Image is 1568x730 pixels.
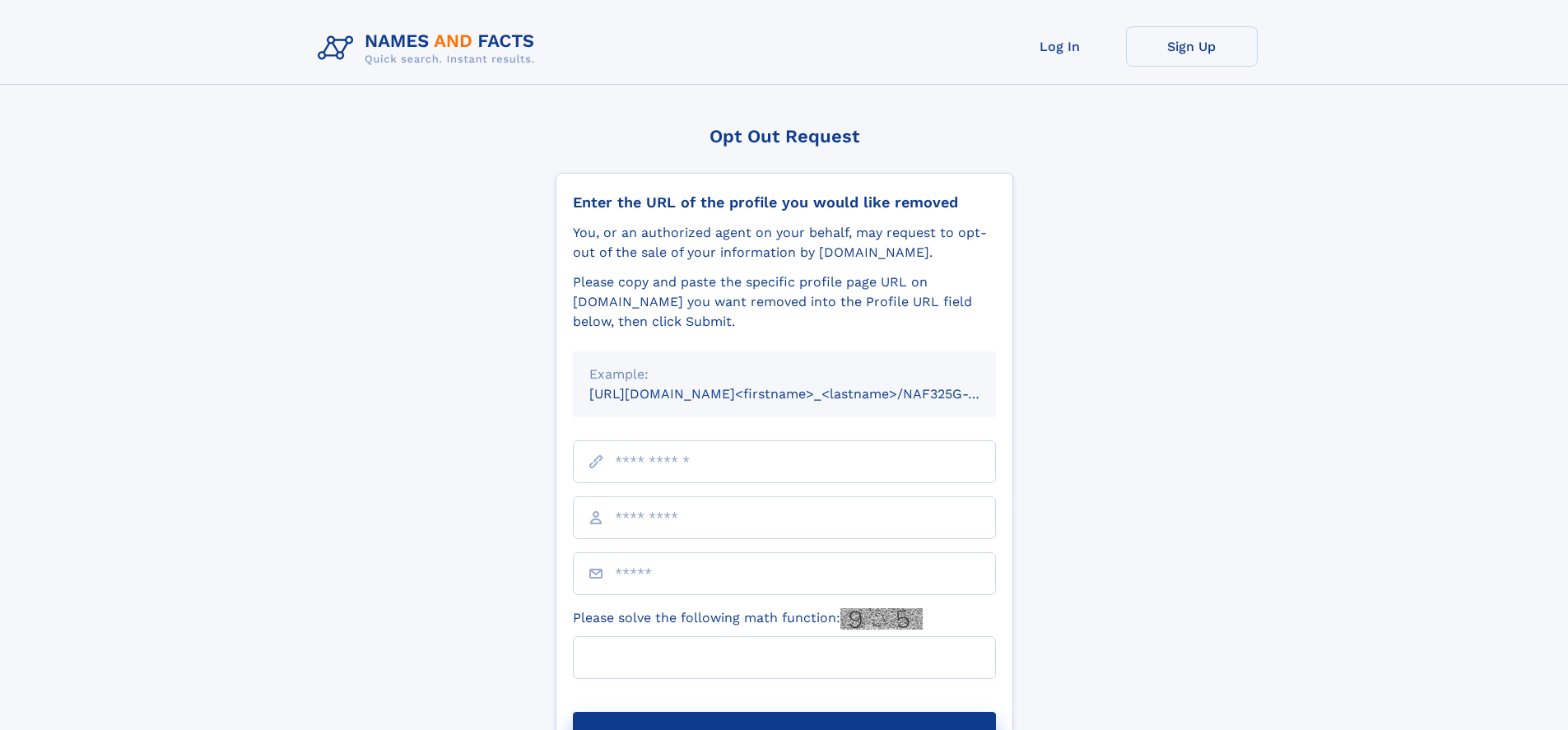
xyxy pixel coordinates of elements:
[573,223,996,263] div: You, or an authorized agent on your behalf, may request to opt-out of the sale of your informatio...
[556,126,1013,146] div: Opt Out Request
[573,608,923,630] label: Please solve the following math function:
[573,193,996,212] div: Enter the URL of the profile you would like removed
[573,272,996,332] div: Please copy and paste the specific profile page URL on [DOMAIN_NAME] you want removed into the Pr...
[589,386,1027,402] small: [URL][DOMAIN_NAME]<firstname>_<lastname>/NAF325G-xxxxxxxx
[589,365,979,384] div: Example:
[1126,26,1258,67] a: Sign Up
[994,26,1126,67] a: Log In
[311,26,548,71] img: Logo Names and Facts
